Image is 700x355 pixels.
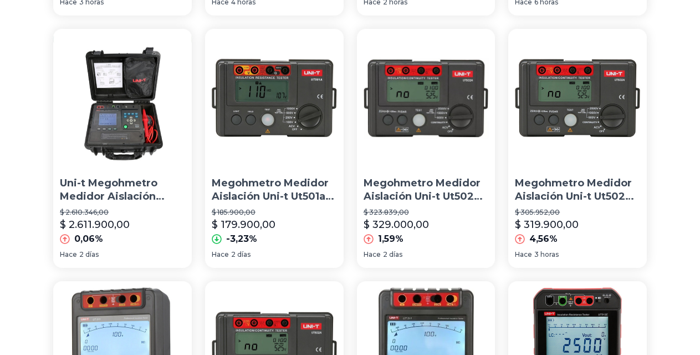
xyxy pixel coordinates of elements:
[378,232,403,246] p: 1,59%
[212,176,337,204] p: Megohmetro Medidor Aislación Uni-t Ut501a Emakers
[205,29,344,268] a: Megohmetro Medidor Aislación Uni-t Ut501a EmakersMegohmetro Medidor Aislación Uni-t Ut501a Emaker...
[79,250,99,259] span: 2 días
[60,250,77,259] span: Hace
[212,208,337,217] p: $ 185.900,00
[212,250,229,259] span: Hace
[364,208,489,217] p: $ 323.839,00
[60,217,130,232] p: $ 2.611.900,00
[53,29,192,268] a: Uni-t Megohmetro Medidor Aislación Ut516bUni-t Megohmetro Medidor Aislación Ut516b$ 2.610.346,00$...
[212,217,275,232] p: $ 179.900,00
[357,29,495,168] img: Megohmetro Medidor Aislación Uni-t Ut502a Emakers
[508,29,647,268] a: Megohmetro Medidor Aislación Uni-t Ut502a ElectrocomponentesMegohmetro Medidor Aislación Uni-t Ut...
[60,176,185,204] p: Uni-t Megohmetro Medidor Aislación Ut516b
[364,176,489,204] p: Megohmetro Medidor Aislación Uni-t Ut502a Emakers
[364,250,381,259] span: Hace
[53,29,192,168] img: Uni-t Megohmetro Medidor Aislación Ut516b
[364,217,429,232] p: $ 329.000,00
[60,208,185,217] p: $ 2.610.346,00
[383,250,402,259] span: 2 días
[515,250,532,259] span: Hace
[515,176,640,204] p: Megohmetro Medidor Aislación Uni-t Ut502a Electrocomponentes
[226,232,257,246] p: -3,23%
[74,232,103,246] p: 0,06%
[534,250,559,259] span: 3 horas
[515,217,579,232] p: $ 319.900,00
[508,29,647,168] img: Megohmetro Medidor Aislación Uni-t Ut502a Electrocomponentes
[231,250,251,259] span: 2 días
[205,29,344,168] img: Megohmetro Medidor Aislación Uni-t Ut501a Emakers
[357,29,495,268] a: Megohmetro Medidor Aislación Uni-t Ut502a EmakersMegohmetro Medidor Aislación Uni-t Ut502a Emaker...
[529,232,558,246] p: 4,56%
[515,208,640,217] p: $ 305.952,00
